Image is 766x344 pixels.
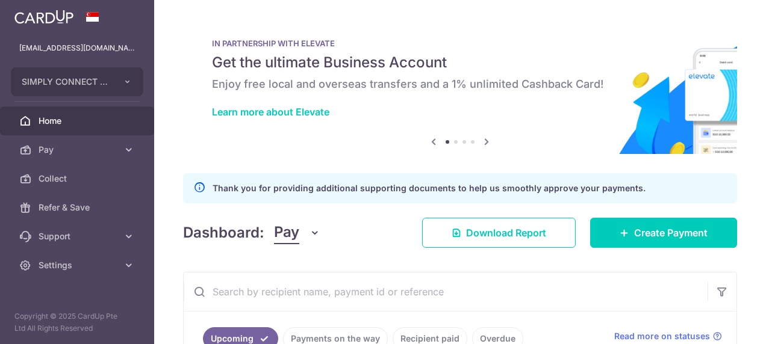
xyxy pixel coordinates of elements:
a: Read more on statuses [614,330,722,342]
button: SIMPLY CONNECT PTE. LTD. [11,67,143,96]
img: Renovation banner [183,19,737,154]
img: CardUp [14,10,73,24]
p: IN PARTNERSHIP WITH ELEVATE [212,38,708,48]
span: Create Payment [634,226,708,240]
a: Learn more about Elevate [212,106,329,118]
a: Create Payment [590,218,737,248]
span: Pay [39,144,118,156]
span: Refer & Save [39,201,118,213]
p: [EMAIL_ADDRESS][DOMAIN_NAME] [19,42,135,54]
iframe: Opens a widget where you can find more information [689,308,754,338]
span: Collect [39,173,118,185]
span: Download Report [466,226,546,240]
button: Pay [274,221,320,244]
a: Download Report [422,218,576,248]
h5: Get the ultimate Business Account [212,53,708,72]
span: SIMPLY CONNECT PTE. LTD. [22,76,111,88]
input: Search by recipient name, payment id or reference [184,272,708,311]
span: Read more on statuses [614,330,710,342]
h4: Dashboard: [183,222,264,244]
span: Support [39,230,118,242]
p: Thank you for providing additional supporting documents to help us smoothly approve your payments. [213,181,646,195]
span: Settings [39,259,118,271]
span: Pay [274,221,299,244]
h6: Enjoy free local and overseas transfers and a 1% unlimited Cashback Card! [212,77,708,91]
span: Home [39,115,118,127]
